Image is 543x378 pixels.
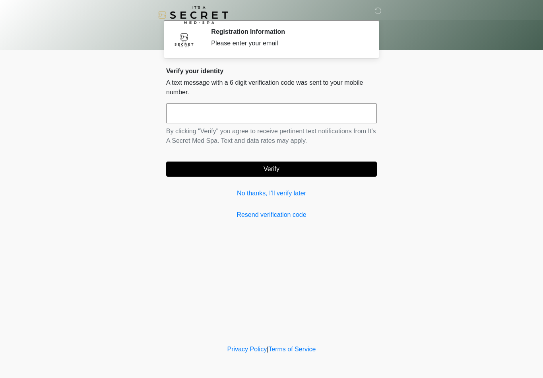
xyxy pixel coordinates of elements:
[158,6,228,24] img: It's A Secret Med Spa Logo
[268,346,316,353] a: Terms of Service
[227,346,267,353] a: Privacy Policy
[211,39,365,48] div: Please enter your email
[166,162,377,177] button: Verify
[166,189,377,198] a: No thanks, I'll verify later
[166,210,377,220] a: Resend verification code
[166,67,377,75] h2: Verify your identity
[166,78,377,97] p: A text message with a 6 digit verification code was sent to your mobile number.
[267,346,268,353] a: |
[211,28,365,35] h2: Registration Information
[172,28,196,52] img: Agent Avatar
[166,127,377,146] p: By clicking "Verify" you agree to receive pertinent text notifications from It's A Secret Med Spa...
